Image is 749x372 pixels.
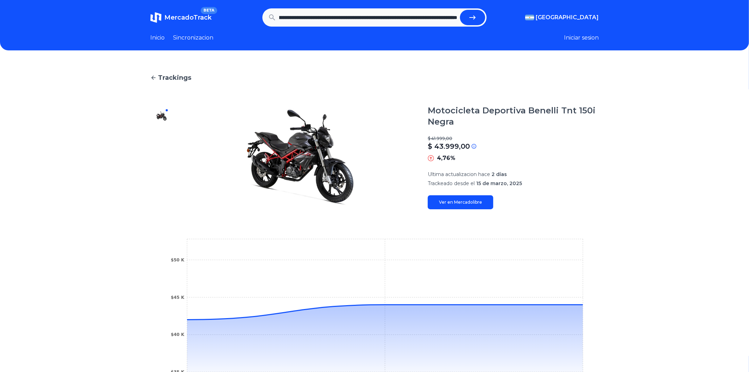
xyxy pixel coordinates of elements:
p: $ 41.999,00 [428,136,599,141]
a: Trackings [150,73,599,83]
p: 4,76% [437,154,455,162]
span: 15 de marzo, 2025 [476,180,522,187]
span: Trackeado desde el [428,180,475,187]
tspan: $50 K [171,258,184,262]
img: Motocicleta Deportiva Benelli Tnt 150i Negra [187,105,414,209]
a: Inicio [150,34,165,42]
img: Motocicleta Deportiva Benelli Tnt 150i Negra [156,111,167,122]
span: MercadoTrack [164,14,212,21]
span: BETA [201,7,217,14]
button: [GEOGRAPHIC_DATA] [525,13,599,22]
img: MercadoTrack [150,12,162,23]
p: $ 43.999,00 [428,141,470,151]
h1: Motocicleta Deportiva Benelli Tnt 150i Negra [428,105,599,127]
a: Ver en Mercadolibre [428,195,493,209]
span: Trackings [158,73,191,83]
img: Argentina [525,15,534,20]
span: [GEOGRAPHIC_DATA] [536,13,599,22]
span: Ultima actualizacion hace [428,171,490,177]
tspan: $40 K [171,332,184,337]
tspan: $45 K [171,295,184,300]
a: Sincronizacion [173,34,213,42]
span: 2 días [492,171,507,177]
button: Iniciar sesion [564,34,599,42]
a: MercadoTrackBETA [150,12,212,23]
